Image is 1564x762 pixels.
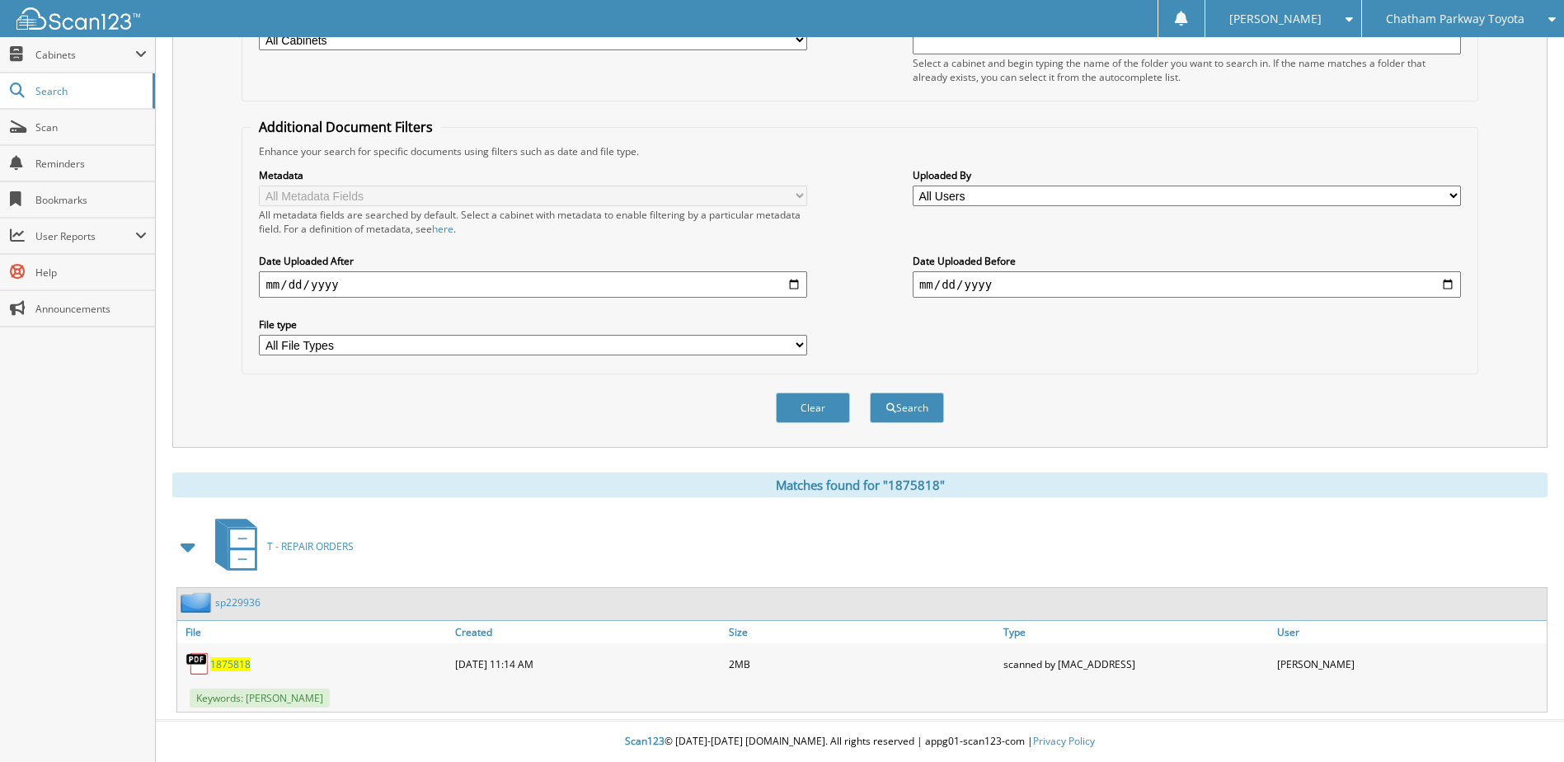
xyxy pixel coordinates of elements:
[190,689,330,708] span: Keywords: [PERSON_NAME]
[725,621,998,643] a: Size
[259,254,807,268] label: Date Uploaded After
[913,56,1461,84] div: Select a cabinet and begin typing the name of the folder you want to search in. If the name match...
[1273,621,1547,643] a: User
[156,722,1564,762] div: © [DATE]-[DATE] [DOMAIN_NAME]. All rights reserved | appg01-scan123-com |
[776,393,850,423] button: Clear
[35,193,147,207] span: Bookmarks
[35,84,144,98] span: Search
[1482,683,1564,762] iframe: Chat Widget
[432,222,453,236] a: here
[251,118,441,136] legend: Additional Document Filters
[177,621,451,643] a: File
[205,514,354,579] a: T - REPAIR ORDERS
[1033,734,1095,748] a: Privacy Policy
[1386,14,1524,24] span: Chatham Parkway Toyota
[35,120,147,134] span: Scan
[913,168,1461,182] label: Uploaded By
[210,657,251,671] a: 1875818
[16,7,140,30] img: scan123-logo-white.svg
[625,734,665,748] span: Scan123
[251,144,1468,158] div: Enhance your search for specific documents using filters such as date and file type.
[35,48,135,62] span: Cabinets
[215,595,261,609] a: sp229936
[259,208,807,236] div: All metadata fields are searched by default. Select a cabinet with metadata to enable filtering b...
[181,592,215,613] img: folder2.png
[1273,647,1547,680] div: [PERSON_NAME]
[35,229,135,243] span: User Reports
[259,168,807,182] label: Metadata
[999,621,1273,643] a: Type
[870,393,944,423] button: Search
[35,266,147,280] span: Help
[186,651,210,676] img: PDF.png
[451,647,725,680] div: [DATE] 11:14 AM
[999,647,1273,680] div: scanned by [MAC_ADDRESS]
[259,271,807,298] input: start
[259,317,807,332] label: File type
[35,302,147,316] span: Announcements
[451,621,725,643] a: Created
[1229,14,1322,24] span: [PERSON_NAME]
[35,157,147,171] span: Reminders
[172,473,1548,497] div: Matches found for "1875818"
[913,254,1461,268] label: Date Uploaded Before
[267,539,354,553] span: T - REPAIR ORDERS
[913,271,1461,298] input: end
[725,647,998,680] div: 2MB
